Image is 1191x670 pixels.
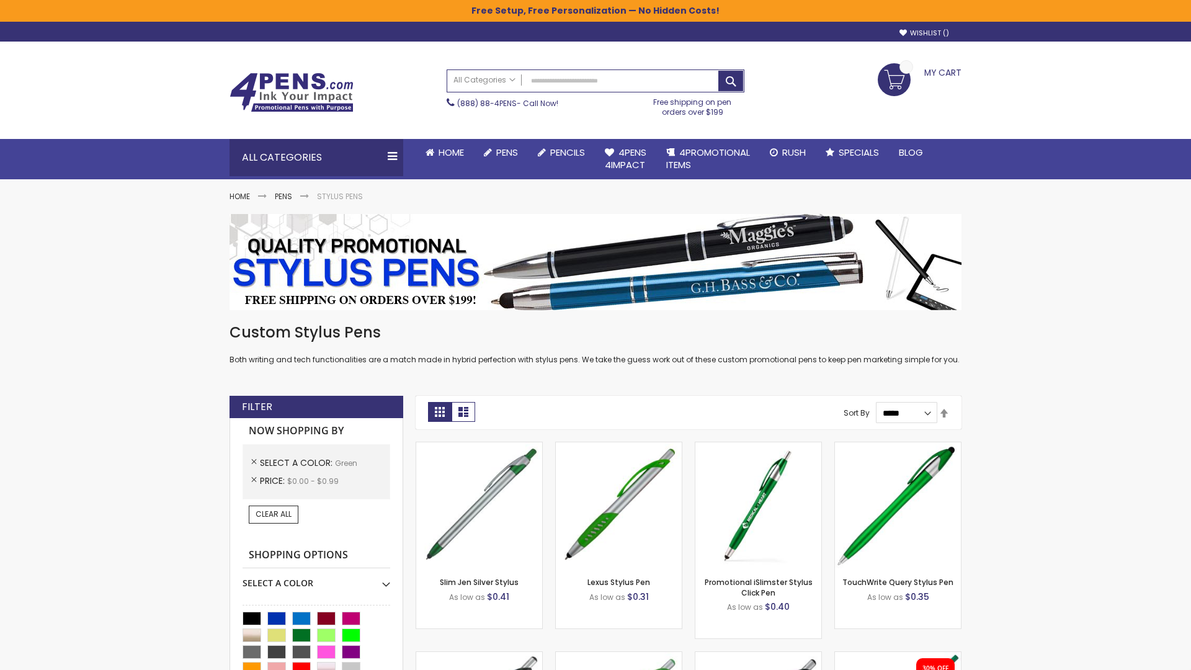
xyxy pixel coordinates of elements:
[242,400,272,414] strong: Filter
[627,591,649,603] span: $0.31
[556,442,682,568] img: Lexus Stylus Pen-Green
[550,146,585,159] span: Pencils
[899,29,949,38] a: Wishlist
[695,442,821,568] img: Promotional iSlimster Stylus Click Pen-Green
[889,139,933,166] a: Blog
[287,476,339,486] span: $0.00 - $0.99
[230,191,250,202] a: Home
[556,442,682,452] a: Lexus Stylus Pen-Green
[416,651,542,662] a: Boston Stylus Pen-Green
[835,442,961,568] img: TouchWrite Query Stylus Pen-Green
[230,323,961,342] h1: Custom Stylus Pens
[556,651,682,662] a: Boston Silver Stylus Pen-Green
[839,146,879,159] span: Specials
[474,139,528,166] a: Pens
[428,402,452,422] strong: Grid
[656,139,760,179] a: 4PROMOTIONALITEMS
[317,191,363,202] strong: Stylus Pens
[867,592,903,602] span: As low as
[528,139,595,166] a: Pencils
[496,146,518,159] span: Pens
[605,146,646,171] span: 4Pens 4impact
[230,73,354,112] img: 4Pens Custom Pens and Promotional Products
[899,146,923,159] span: Blog
[587,577,650,587] a: Lexus Stylus Pen
[447,70,522,91] a: All Categories
[765,601,790,613] span: $0.40
[256,509,292,519] span: Clear All
[416,442,542,452] a: Slim Jen Silver Stylus-Green
[835,651,961,662] a: iSlimster II - Full Color-Green
[439,146,464,159] span: Home
[727,602,763,612] span: As low as
[416,442,542,568] img: Slim Jen Silver Stylus-Green
[416,139,474,166] a: Home
[695,651,821,662] a: Lexus Metallic Stylus Pen-Green
[782,146,806,159] span: Rush
[243,418,390,444] strong: Now Shopping by
[453,75,515,85] span: All Categories
[249,506,298,523] a: Clear All
[816,139,889,166] a: Specials
[335,458,357,468] span: Green
[842,577,953,587] a: TouchWrite Query Stylus Pen
[230,139,403,176] div: All Categories
[695,442,821,452] a: Promotional iSlimster Stylus Click Pen-Green
[243,542,390,569] strong: Shopping Options
[844,408,870,418] label: Sort By
[243,568,390,589] div: Select A Color
[760,139,816,166] a: Rush
[230,214,961,310] img: Stylus Pens
[666,146,750,171] span: 4PROMOTIONAL ITEMS
[440,577,519,587] a: Slim Jen Silver Stylus
[641,92,745,117] div: Free shipping on pen orders over $199
[905,591,929,603] span: $0.35
[230,323,961,365] div: Both writing and tech functionalities are a match made in hybrid perfection with stylus pens. We ...
[705,577,813,597] a: Promotional iSlimster Stylus Click Pen
[589,592,625,602] span: As low as
[835,442,961,452] a: TouchWrite Query Stylus Pen-Green
[260,475,287,487] span: Price
[449,592,485,602] span: As low as
[260,457,335,469] span: Select A Color
[457,98,517,109] a: (888) 88-4PENS
[457,98,558,109] span: - Call Now!
[275,191,292,202] a: Pens
[487,591,509,603] span: $0.41
[595,139,656,179] a: 4Pens4impact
